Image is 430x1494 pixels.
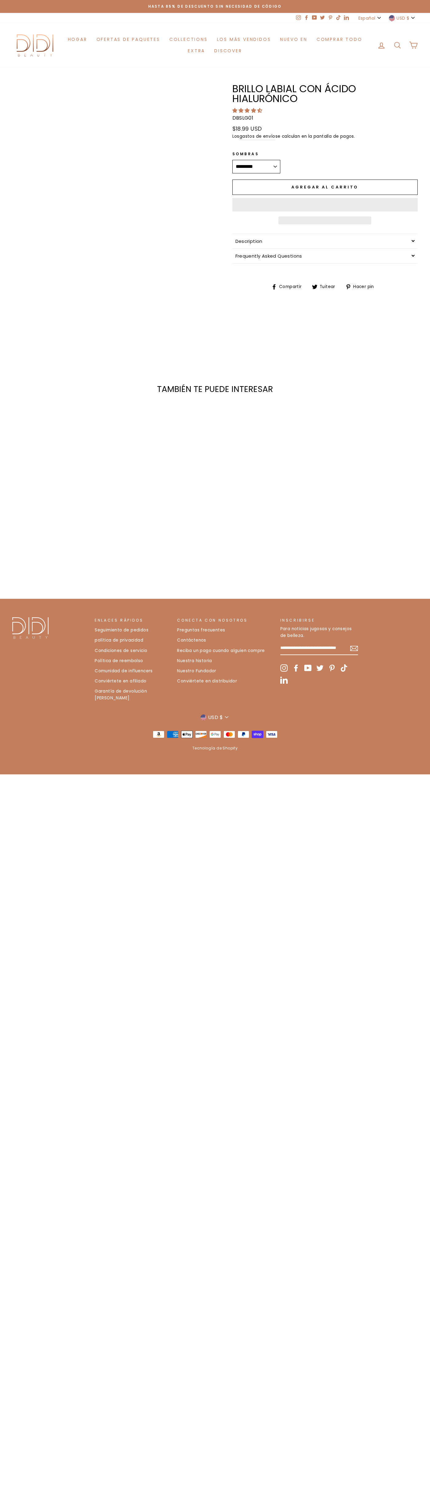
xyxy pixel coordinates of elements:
button: USD $ [199,713,231,721]
span: Agregar al carrito [291,184,358,190]
p: Inscribirse [280,617,358,623]
ul: Primary [58,34,372,57]
a: Nuevo en [275,34,312,45]
label: Sombras [232,151,280,157]
a: Seguimiento de pedidos [95,626,148,635]
h1: Brillo labial con ácido hialurónico [232,84,418,104]
a: Preguntas frecuentes [177,626,225,635]
small: Los se calculan en la pantalla de pagos. [232,133,418,140]
span: Hasta 85% de descuento SIN NECESIDAD DE CÓDIGO [148,4,282,9]
a: política de privacidad [95,636,143,645]
a: Garantía de devolución [PERSON_NAME] [95,687,170,703]
a: Tecnología de Shopify [192,745,238,751]
a: Extra [183,45,210,57]
a: Los más vendidos [212,34,276,45]
span: Frequently Asked Questions [235,253,302,259]
a: Collections [165,34,212,45]
p: CONECTA CON NOSOTROS [177,617,273,623]
button: USD $ [387,13,418,23]
a: Contáctenos [177,636,206,645]
img: Didi Beauty Co. [12,32,58,58]
a: Comprar todo [312,34,367,45]
span: 4.67 stars [232,107,264,114]
span: USD $ [208,713,223,721]
p: DBSLG01 [232,114,418,122]
h3: También te puede interesar [12,385,418,393]
p: Enlaces rápidos [95,617,170,623]
a: Conviértete en afiliado [95,677,146,686]
button: Agregar al carrito [232,180,418,195]
span: Hacer pin [352,283,379,290]
button: Español [357,13,384,23]
span: Compartir [278,283,306,290]
a: Política de reembolso [95,656,143,666]
a: Nuestra historia [177,656,212,666]
img: Didi Beauty Co. [12,617,49,639]
span: Description [235,238,262,244]
p: Para noticias jugosas y consejos de belleza. [280,626,358,639]
span: Tuitear [319,283,340,290]
a: Reciba un pago cuando alguien compre [177,646,265,655]
a: Nuestro Fundador [177,666,216,676]
span: USD $ [396,15,409,22]
a: Hogar [63,34,92,45]
button: Suscribir [350,644,358,652]
span: Español [358,15,375,22]
a: Discover [210,45,247,57]
a: Comunidad de influencers [95,666,153,676]
a: Ofertas de paquetes [92,34,165,45]
span: $18.99 USD [232,125,262,132]
a: gastos de envío [239,133,275,140]
a: Condiciones de servicio [95,646,147,655]
a: Conviértete en distribuidor [177,677,237,686]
